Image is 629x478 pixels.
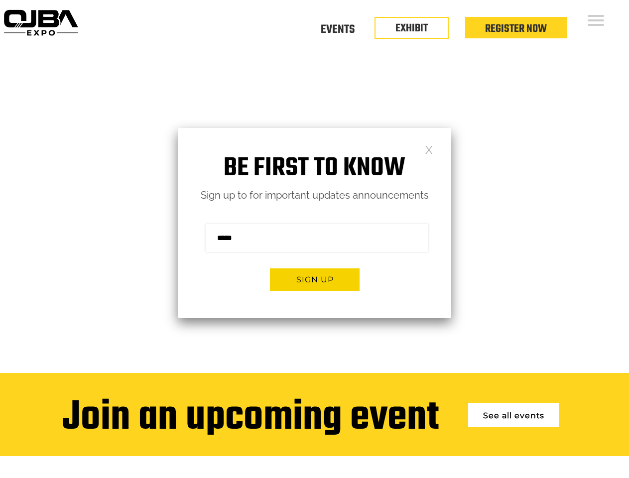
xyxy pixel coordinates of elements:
p: Sign up to for important updates announcements [178,187,451,204]
button: Sign up [270,268,360,291]
a: Register Now [485,20,547,37]
div: Join an upcoming event [62,395,439,441]
h1: Be first to know [178,153,451,184]
a: See all events [468,403,559,427]
a: EXHIBIT [395,20,428,37]
a: Close [425,145,433,153]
